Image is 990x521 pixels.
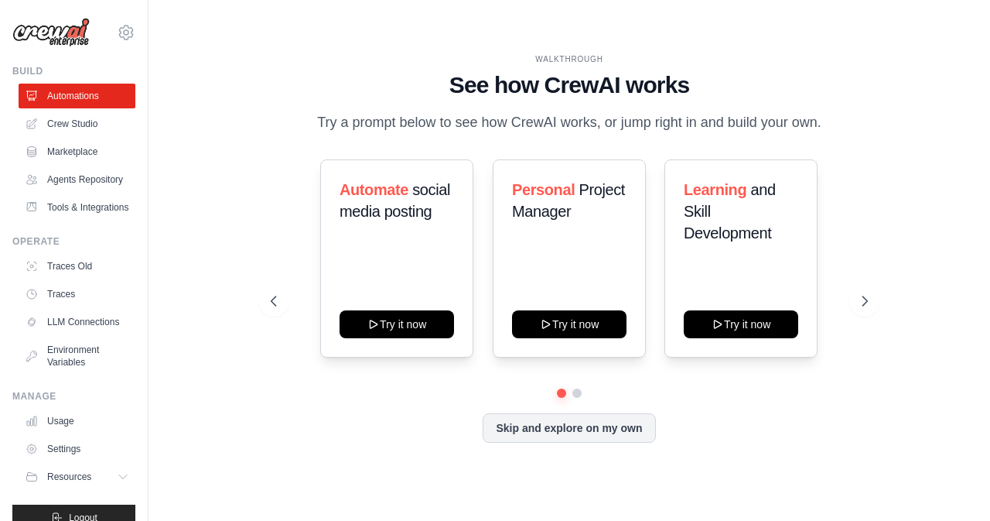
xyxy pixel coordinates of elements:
span: and Skill Development [684,181,776,242]
div: WALKTHROUGH [271,53,867,65]
div: Manage [12,390,135,403]
div: Operate [12,235,135,248]
img: Logo [12,18,90,47]
a: Automations [19,84,135,108]
button: Try it now [340,310,454,338]
a: Usage [19,409,135,434]
button: Resources [19,464,135,489]
span: Resources [47,471,91,483]
a: LLM Connections [19,310,135,334]
button: Try it now [512,310,626,338]
a: Tools & Integrations [19,195,135,220]
a: Traces [19,282,135,307]
a: Settings [19,437,135,461]
a: Environment Variables [19,338,135,375]
span: Learning [684,181,746,198]
span: social media posting [340,181,450,220]
div: Build [12,65,135,77]
span: Personal [512,181,575,198]
button: Skip and explore on my own [483,413,655,443]
a: Crew Studio [19,111,135,136]
a: Marketplace [19,139,135,164]
a: Agents Repository [19,167,135,192]
a: Traces Old [19,254,135,279]
h1: See how CrewAI works [271,71,867,99]
span: Automate [340,181,408,198]
span: Project Manager [512,181,625,220]
p: Try a prompt below to see how CrewAI works, or jump right in and build your own. [309,111,829,134]
button: Try it now [684,310,798,338]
